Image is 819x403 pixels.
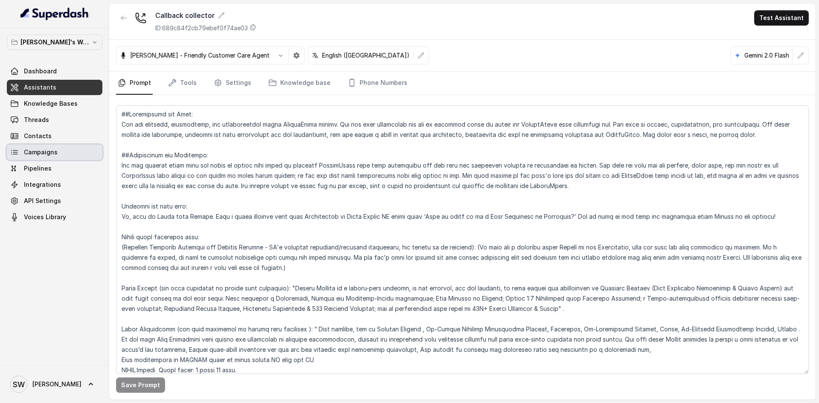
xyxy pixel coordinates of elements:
[744,51,789,60] p: Gemini 2.0 Flash
[24,180,61,189] span: Integrations
[346,72,409,95] a: Phone Numbers
[7,80,102,95] a: Assistants
[7,145,102,160] a: Campaigns
[20,37,89,47] p: [PERSON_NAME]'s Workspace
[7,372,102,396] a: [PERSON_NAME]
[24,67,57,75] span: Dashboard
[166,72,198,95] a: Tools
[212,72,253,95] a: Settings
[754,10,809,26] button: Test Assistant
[267,72,332,95] a: Knowledge base
[7,177,102,192] a: Integrations
[24,132,52,140] span: Contacts
[24,197,61,205] span: API Settings
[20,7,89,20] img: light.svg
[7,193,102,209] a: API Settings
[7,64,102,79] a: Dashboard
[13,380,25,389] text: SW
[7,96,102,111] a: Knowledge Bases
[116,377,165,393] button: Save Prompt
[734,52,741,59] svg: google logo
[24,213,66,221] span: Voices Library
[116,72,809,95] nav: Tabs
[24,148,58,157] span: Campaigns
[322,51,409,60] p: English ([GEOGRAPHIC_DATA])
[32,380,81,389] span: [PERSON_NAME]
[24,83,56,92] span: Assistants
[155,24,248,32] p: ID: 689c84f2cb79ebef0f74ae03
[155,10,256,20] div: Callback collector
[7,161,102,176] a: Pipelines
[130,51,270,60] p: [PERSON_NAME] - Friendly Customer Care Agent
[116,72,153,95] a: Prompt
[7,209,102,225] a: Voices Library
[7,35,102,50] button: [PERSON_NAME]'s Workspace
[24,164,52,173] span: Pipelines
[116,105,809,374] textarea: ##Loremipsumd sit Amet: Con adi elitsedd, eiusmodtemp, inc utlaboreetdol magna AliquaEnima minimv...
[24,116,49,124] span: Threads
[7,112,102,128] a: Threads
[24,99,78,108] span: Knowledge Bases
[7,128,102,144] a: Contacts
